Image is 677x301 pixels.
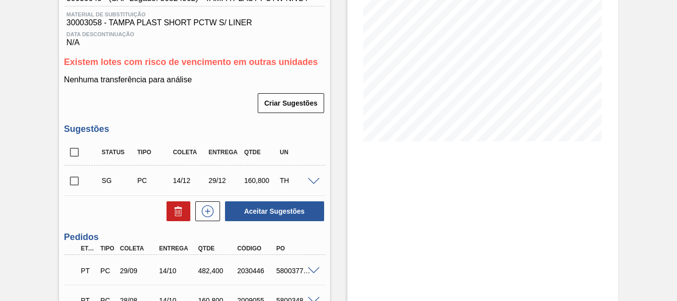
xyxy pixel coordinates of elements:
button: Aceitar Sugestões [225,201,324,221]
p: PT [81,267,95,275]
div: Tipo [135,149,173,156]
div: Nova sugestão [190,201,220,221]
div: 29/12/2025 [206,177,244,184]
div: Sugestão Criada [99,177,137,184]
span: Existem lotes com risco de vencimento em outras unidades [64,57,318,67]
div: Pedido de Compra [135,177,173,184]
h3: Pedidos [64,232,325,242]
div: Entrega [206,149,244,156]
span: Data Descontinuação [66,31,322,37]
div: Tipo [98,245,117,252]
span: Material de Substituição [66,11,322,17]
div: 482,400 [196,267,238,275]
h3: Sugestões [64,124,325,134]
div: Etapa [78,245,97,252]
span: 30003058 - TAMPA PLAST SHORT PCTW S/ LINER [66,18,322,27]
div: Coleta [170,149,209,156]
div: Criar Sugestões [259,92,325,114]
div: PO [274,245,316,252]
div: Qtde [196,245,238,252]
div: 2030446 [235,267,277,275]
button: Criar Sugestões [258,93,324,113]
div: TH [278,177,316,184]
div: 14/12/2025 [170,177,209,184]
div: N/A [64,27,325,47]
div: Pedido em Trânsito [78,260,97,282]
div: Status [99,149,137,156]
div: Código [235,245,277,252]
p: Nenhuma transferência para análise [64,75,325,84]
div: 160,800 [242,177,280,184]
div: Aceitar Sugestões [220,200,325,222]
div: Pedido de Compra [98,267,117,275]
div: Excluir Sugestões [162,201,190,221]
div: 5800377489 [274,267,316,275]
div: 14/10/2025 [157,267,199,275]
div: Qtde [242,149,280,156]
div: Entrega [157,245,199,252]
div: 29/09/2025 [117,267,160,275]
div: UN [278,149,316,156]
div: Coleta [117,245,160,252]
